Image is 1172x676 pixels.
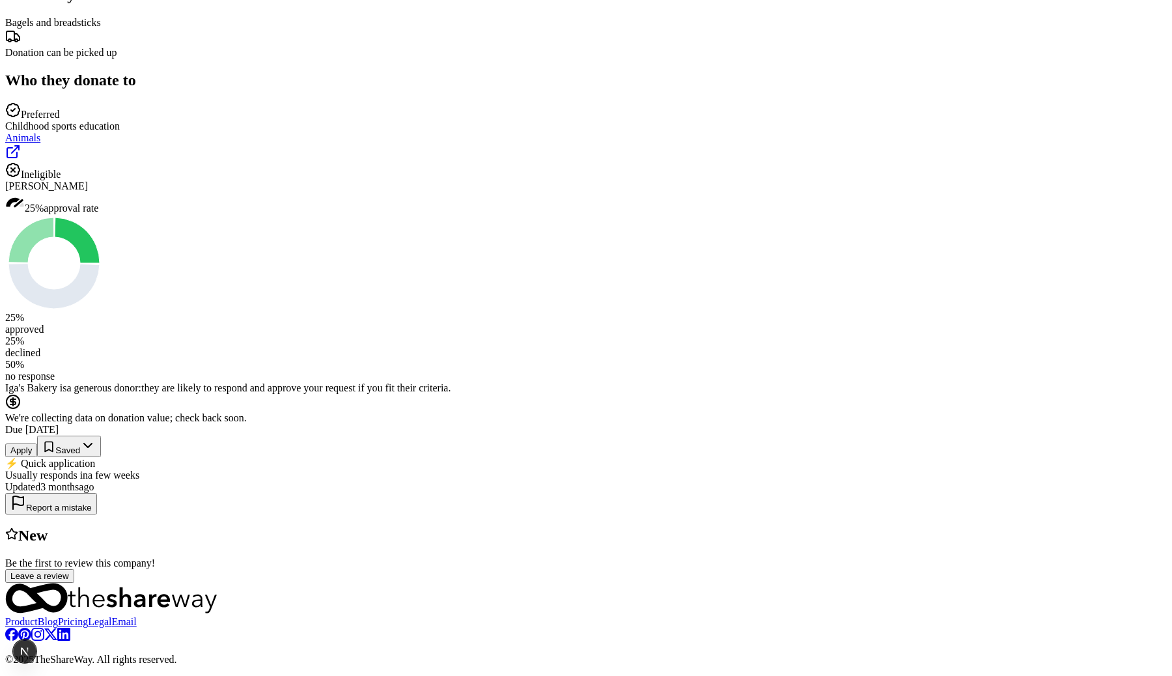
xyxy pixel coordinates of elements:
a: Blog [38,616,58,627]
button: Report a mistake [5,493,97,514]
div: Usually responds in a few weeks [5,470,1167,481]
button: Apply [5,444,37,457]
span: a generous donor : [66,382,141,393]
div: ⚡️ Quick application [5,457,1167,470]
a: Product [5,616,38,627]
a: Legal [88,616,111,627]
div: Updated 3 months ago [5,481,1167,493]
button: Leave a review [5,569,74,583]
span: New [18,527,48,544]
button: Saved [37,436,101,457]
p: © 2025 TheShareWay. All rights reserved. [5,654,1167,666]
nav: quick links [5,616,1167,628]
div: Due [DATE] [5,424,1167,436]
a: Pricing [58,616,88,627]
div: We ' re collecting data on donation value ; check back soon. [5,412,1167,424]
a: Email [112,616,137,627]
span: Saved [55,445,80,455]
div: Be the first to review this company! [5,557,1167,569]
